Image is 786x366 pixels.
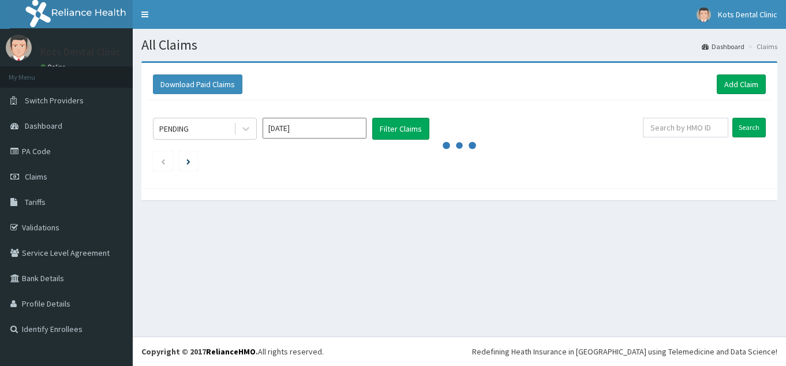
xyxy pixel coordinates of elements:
p: Kots Dental Clinic [40,47,121,57]
span: Switch Providers [25,95,84,106]
a: RelianceHMO [206,346,256,357]
img: User Image [697,8,711,22]
footer: All rights reserved. [133,337,786,366]
img: User Image [6,35,32,61]
span: Dashboard [25,121,62,131]
span: Kots Dental Clinic [718,9,777,20]
input: Select Month and Year [263,118,366,139]
span: Claims [25,171,47,182]
a: Dashboard [702,42,744,51]
a: Next page [186,156,190,166]
button: Download Paid Claims [153,74,242,94]
button: Filter Claims [372,118,429,140]
svg: audio-loading [442,128,477,163]
input: Search by HMO ID [643,118,728,137]
div: Redefining Heath Insurance in [GEOGRAPHIC_DATA] using Telemedicine and Data Science! [472,346,777,357]
h1: All Claims [141,38,777,53]
a: Add Claim [717,74,766,94]
li: Claims [746,42,777,51]
span: Tariffs [25,197,46,207]
div: PENDING [159,123,189,135]
a: Previous page [160,156,166,166]
strong: Copyright © 2017 . [141,346,258,357]
input: Search [732,118,766,137]
a: Online [40,63,68,71]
